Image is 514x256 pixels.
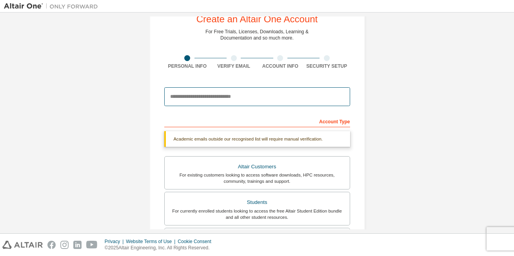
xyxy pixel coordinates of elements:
div: For Free Trials, Licenses, Downloads, Learning & Documentation and so much more. [205,29,309,41]
p: © 2025 Altair Engineering, Inc. All Rights Reserved. [105,245,216,251]
img: linkedin.svg [73,241,82,249]
img: Altair One [4,2,102,10]
div: Security Setup [303,63,350,69]
div: Account Info [257,63,304,69]
div: Academic emails outside our recognised list will require manual verification. [164,131,350,147]
div: For currently enrolled students looking to access the free Altair Student Edition bundle and all ... [169,208,345,220]
div: Create an Altair One Account [196,14,318,24]
img: facebook.svg [47,241,56,249]
img: altair_logo.svg [2,241,43,249]
img: instagram.svg [60,241,69,249]
div: Website Terms of Use [126,238,178,245]
div: Altair Customers [169,161,345,172]
div: Account Type [164,115,350,127]
div: Verify Email [211,63,257,69]
img: youtube.svg [86,241,98,249]
div: Personal Info [164,63,211,69]
div: Privacy [105,238,126,245]
div: For existing customers looking to access software downloads, HPC resources, community, trainings ... [169,172,345,184]
div: Cookie Consent [178,238,216,245]
div: Students [169,197,345,208]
